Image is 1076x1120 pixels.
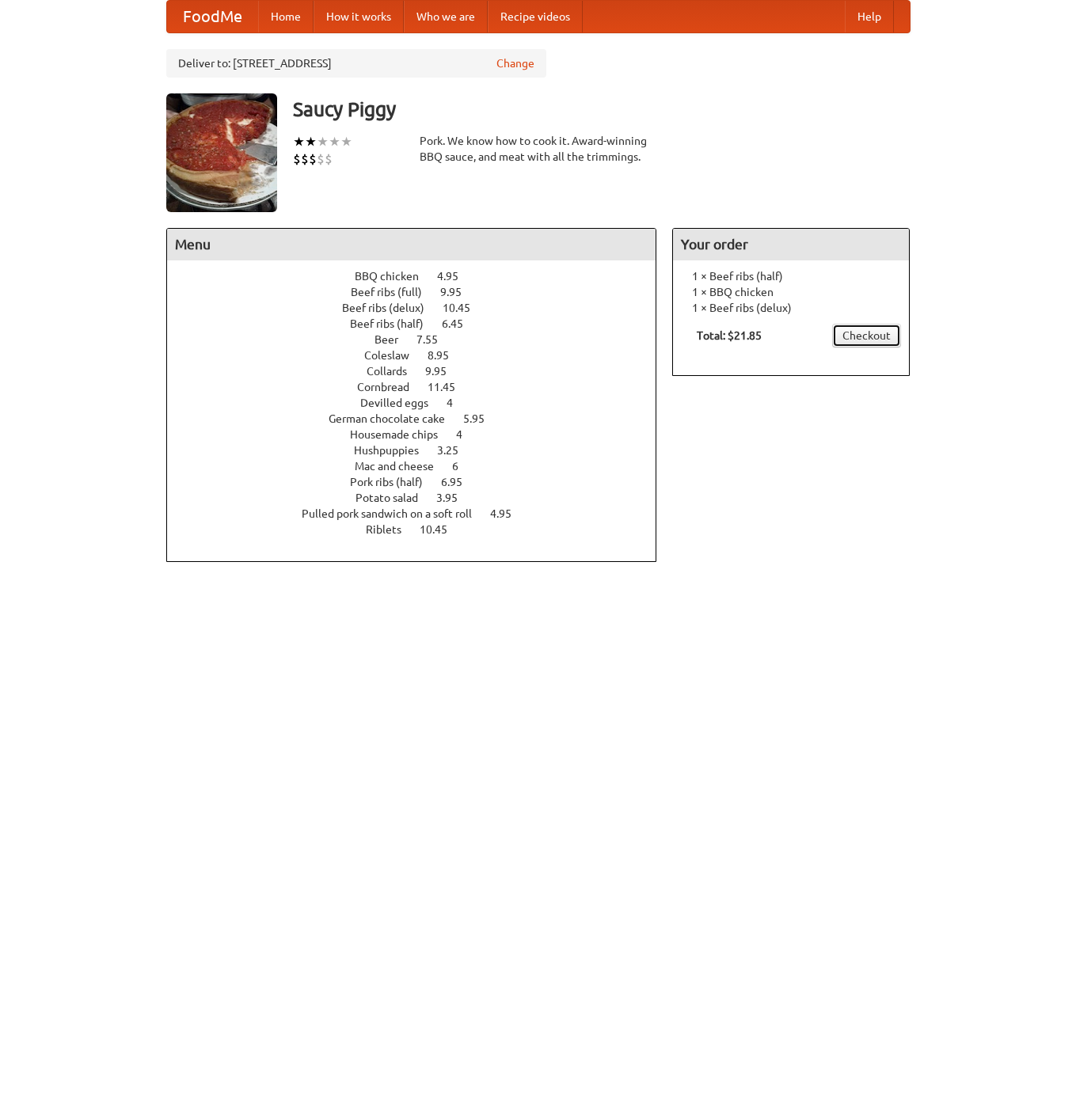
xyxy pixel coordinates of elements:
[167,229,656,260] h4: Menu
[697,329,762,342] b: Total: $21.85
[258,1,314,32] a: Home
[302,507,541,520] a: Pulled pork sandwich on a soft roll 4.95
[832,324,901,347] a: Checkout
[437,270,474,283] span: 4.95
[166,49,546,78] div: Deliver to: [STREET_ADDRESS]
[317,133,329,150] li: ★
[845,1,894,32] a: Help
[425,365,462,378] span: 9.95
[354,444,488,457] a: Hushpuppies 3.25
[375,333,467,346] a: Beer 7.55
[366,523,477,536] a: Riblets 10.45
[367,365,423,378] span: Collards
[342,302,500,314] a: Beef ribs (delux) 10.45
[428,381,471,393] span: 11.45
[360,397,482,409] a: Devilled eggs 4
[673,229,909,260] h4: Your order
[441,476,478,488] span: 6.95
[355,460,488,473] a: Mac and cheese 6
[463,412,500,425] span: 5.95
[340,133,352,150] li: ★
[166,93,277,212] img: angular.jpg
[305,133,317,150] li: ★
[301,150,309,168] li: $
[309,150,317,168] li: $
[428,349,465,362] span: 8.95
[354,444,435,457] span: Hushpuppies
[293,93,911,125] h3: Saucy Piggy
[447,397,469,409] span: 4
[681,268,901,284] li: 1 × Beef ribs (half)
[357,381,425,393] span: Cornbread
[293,133,305,150] li: ★
[314,1,404,32] a: How it works
[325,150,333,168] li: $
[442,317,479,330] span: 6.45
[350,428,454,441] span: Housemade chips
[440,286,477,298] span: 9.95
[496,55,534,71] a: Change
[350,428,492,441] a: Housemade chips 4
[452,460,474,473] span: 6
[443,302,486,314] span: 10.45
[366,523,417,536] span: Riblets
[329,412,461,425] span: German chocolate cake
[355,492,434,504] span: Potato salad
[364,349,425,362] span: Coleslaw
[342,302,440,314] span: Beef ribs (delux)
[317,150,325,168] li: $
[167,1,258,32] a: FoodMe
[437,444,474,457] span: 3.25
[681,284,901,300] li: 1 × BBQ chicken
[681,300,901,316] li: 1 × Beef ribs (delux)
[456,428,478,441] span: 4
[351,286,438,298] span: Beef ribs (full)
[404,1,488,32] a: Who we are
[360,397,444,409] span: Devilled eggs
[350,317,492,330] a: Beef ribs (half) 6.45
[420,133,657,165] div: Pork. We know how to cook it. Award-winning BBQ sauce, and meat with all the trimmings.
[350,476,439,488] span: Pork ribs (half)
[436,492,473,504] span: 3.95
[364,349,478,362] a: Coleslaw 8.95
[329,133,340,150] li: ★
[355,270,435,283] span: BBQ chicken
[367,365,476,378] a: Collards 9.95
[351,286,491,298] a: Beef ribs (full) 9.95
[416,333,454,346] span: 7.55
[420,523,463,536] span: 10.45
[329,412,514,425] a: German chocolate cake 5.95
[350,317,439,330] span: Beef ribs (half)
[355,270,488,283] a: BBQ chicken 4.95
[293,150,301,168] li: $
[490,507,527,520] span: 4.95
[355,492,487,504] a: Potato salad 3.95
[488,1,583,32] a: Recipe videos
[375,333,414,346] span: Beer
[357,381,485,393] a: Cornbread 11.45
[350,476,492,488] a: Pork ribs (half) 6.95
[302,507,488,520] span: Pulled pork sandwich on a soft roll
[355,460,450,473] span: Mac and cheese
